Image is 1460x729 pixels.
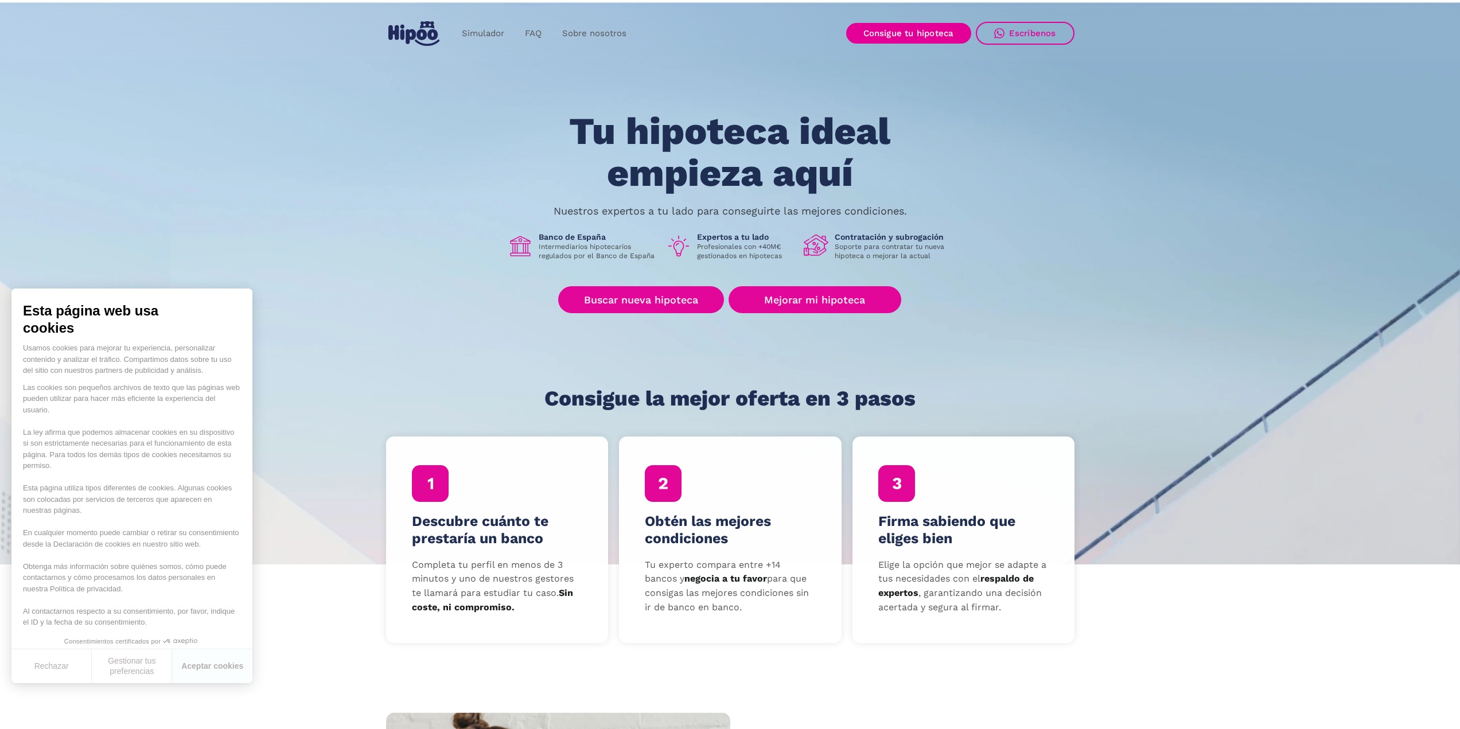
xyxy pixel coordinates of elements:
h1: Expertos a tu lado [697,232,795,242]
a: Escríbenos [976,22,1074,45]
div: Escríbenos [1009,28,1056,38]
a: Consigue tu hipoteca [846,23,971,44]
h4: Descubre cuánto te prestaría un banco [411,513,582,547]
a: Simulador [451,22,515,45]
h1: Consigue la mejor oferta en 3 pasos [544,387,916,410]
a: home [386,17,442,50]
h4: Firma sabiendo que eliges bien [878,513,1049,547]
h1: Banco de España [539,232,657,242]
strong: Sin coste, ni compromiso. [411,587,573,613]
p: Elige la opción que mejor se adapte a tus necesidades con el , garantizando una decisión acertada... [878,558,1049,615]
p: Intermediarios hipotecarios regulados por el Banco de España [539,242,657,260]
a: Buscar nueva hipoteca [558,286,724,313]
p: Soporte para contratar tu nueva hipoteca o mejorar la actual [835,242,953,260]
a: Sobre nosotros [552,22,637,45]
a: Mejorar mi hipoteca [729,286,901,313]
p: Tu experto compara entre +14 bancos y para que consigas las mejores condiciones sin ir de banco e... [645,558,816,615]
p: Profesionales con +40M€ gestionados en hipotecas [697,242,795,260]
p: Completa tu perfil en menos de 3 minutos y uno de nuestros gestores te llamará para estudiar tu c... [411,558,582,615]
h4: Obtén las mejores condiciones [645,513,816,547]
strong: negocia a tu favor [684,574,767,584]
a: FAQ [515,22,552,45]
p: Nuestros expertos a tu lado para conseguirte las mejores condiciones. [554,206,907,216]
h1: Tu hipoteca ideal empieza aquí [512,111,947,194]
strong: respaldo de expertos [878,574,1033,599]
h1: Contratación y subrogación [835,232,953,242]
